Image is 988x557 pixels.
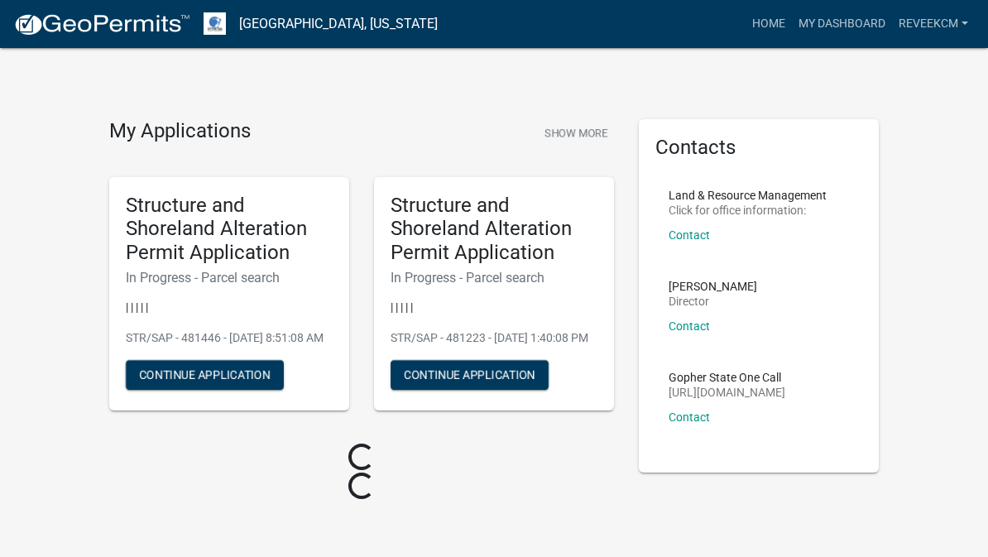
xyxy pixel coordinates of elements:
h5: Structure and Shoreland Alteration Permit Application [391,194,597,265]
img: Otter Tail County, Minnesota [204,12,226,35]
p: STR/SAP - 481446 - [DATE] 8:51:08 AM [126,329,333,347]
button: Show More [538,119,614,146]
a: [GEOGRAPHIC_DATA], [US_STATE] [239,10,438,38]
a: Home [746,8,792,40]
a: My Dashboard [792,8,892,40]
h5: Structure and Shoreland Alteration Permit Application [126,194,333,265]
h6: In Progress - Parcel search [126,270,333,286]
p: Gopher State One Call [669,372,785,383]
a: Contact [669,228,710,242]
h5: Contacts [655,136,862,160]
h6: In Progress - Parcel search [391,270,597,286]
p: Director [669,295,757,307]
a: Contact [669,411,710,424]
p: | | | | | [126,299,333,316]
a: Reveekcm [892,8,975,40]
p: Click for office information: [669,204,827,216]
p: STR/SAP - 481223 - [DATE] 1:40:08 PM [391,329,597,347]
p: Land & Resource Management [669,190,827,201]
h4: My Applications [109,119,251,144]
p: [URL][DOMAIN_NAME] [669,387,785,398]
a: Contact [669,319,710,333]
button: Continue Application [391,360,549,390]
button: Continue Application [126,360,284,390]
p: | | | | | [391,299,597,316]
p: [PERSON_NAME] [669,281,757,292]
